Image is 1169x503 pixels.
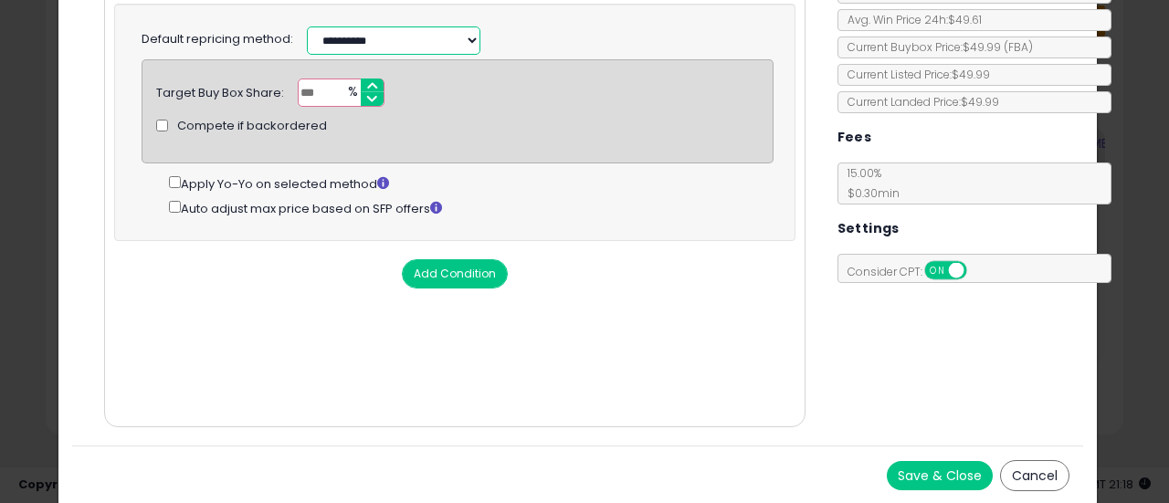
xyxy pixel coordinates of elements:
[337,79,366,107] span: %
[837,217,900,240] h5: Settings
[838,12,982,27] span: Avg. Win Price 24h: $49.61
[142,31,293,48] label: Default repricing method:
[838,165,900,201] span: 15.00 %
[926,263,949,278] span: ON
[963,39,1033,55] span: $49.99
[1000,460,1069,491] button: Cancel
[837,126,872,149] h5: Fees
[838,39,1033,55] span: Current Buybox Price:
[169,197,773,218] div: Auto adjust max price based on SFP offers
[838,264,991,279] span: Consider CPT:
[156,79,284,102] div: Target Buy Box Share:
[1004,39,1033,55] span: ( FBA )
[838,94,999,110] span: Current Landed Price: $49.99
[887,461,993,490] button: Save & Close
[402,259,508,288] button: Add Condition
[838,67,990,82] span: Current Listed Price: $49.99
[169,173,773,194] div: Apply Yo-Yo on selected method
[838,185,900,201] span: $0.30 min
[177,118,327,135] span: Compete if backordered
[964,263,993,278] span: OFF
